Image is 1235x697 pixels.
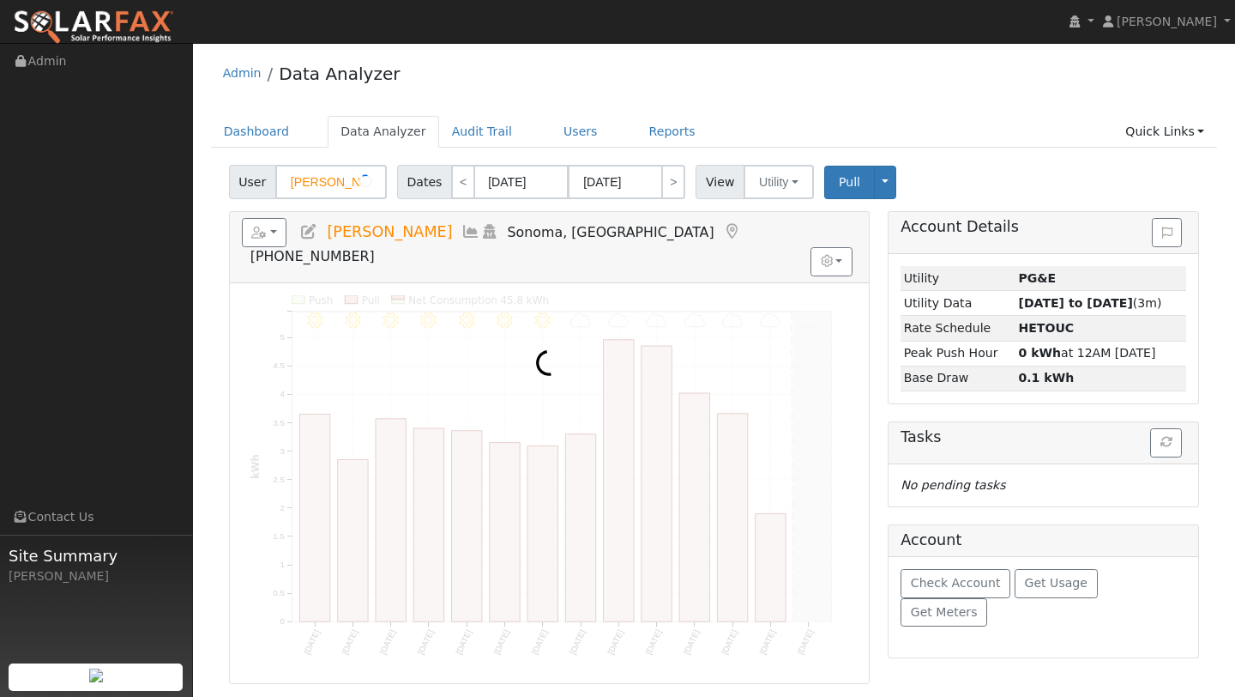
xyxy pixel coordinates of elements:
button: Issue History [1152,218,1182,247]
td: Base Draw [901,366,1015,391]
td: at 12AM [DATE] [1015,341,1186,366]
a: Login As (last Never) [480,223,499,240]
strong: ID: 17266892, authorized: 09/09/25 [1018,271,1056,285]
button: Get Meters [901,598,987,627]
span: User [229,165,276,199]
input: Select a User [275,165,387,199]
button: Refresh [1150,428,1182,458]
h5: Tasks [901,428,1186,446]
td: Utility Data [901,291,1015,316]
td: Rate Schedule [901,316,1015,341]
button: Check Account [901,569,1010,598]
td: Peak Push Hour [901,341,1015,366]
span: View [696,165,744,199]
a: Data Analyzer [328,116,439,148]
span: [PHONE_NUMBER] [250,248,375,264]
a: Data Analyzer [279,64,400,84]
button: Get Usage [1015,569,1098,598]
span: Site Summary [9,544,184,567]
span: Get Meters [911,605,978,619]
a: Dashboard [211,116,303,148]
strong: 0 kWh [1018,346,1061,360]
strong: 0.1 kWh [1018,371,1074,385]
a: Multi-Series Graph [461,223,480,240]
i: No pending tasks [901,478,1005,492]
span: Dates [397,165,452,199]
a: Reports [636,116,708,148]
span: [PERSON_NAME] [327,223,452,240]
span: Get Usage [1025,576,1087,590]
a: Edit User (36986) [299,223,318,240]
button: Pull [824,166,875,199]
img: SolarFax [13,9,174,45]
span: Sonoma, [GEOGRAPHIC_DATA] [508,224,714,240]
span: Pull [839,175,860,189]
div: [PERSON_NAME] [9,567,184,585]
a: Quick Links [1112,116,1217,148]
span: (3m) [1018,296,1161,310]
span: [PERSON_NAME] [1117,15,1217,28]
strong: [DATE] to [DATE] [1018,296,1132,310]
a: > [661,165,685,199]
strong: F [1018,321,1074,335]
a: Audit Trail [439,116,525,148]
span: Check Account [911,576,1001,590]
a: < [451,165,475,199]
a: Users [551,116,611,148]
a: Admin [223,66,262,80]
h5: Account [901,531,961,549]
h5: Account Details [901,218,1186,236]
td: Utility [901,266,1015,291]
img: retrieve [89,669,103,682]
a: Map [723,223,742,240]
button: Utility [744,165,814,199]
